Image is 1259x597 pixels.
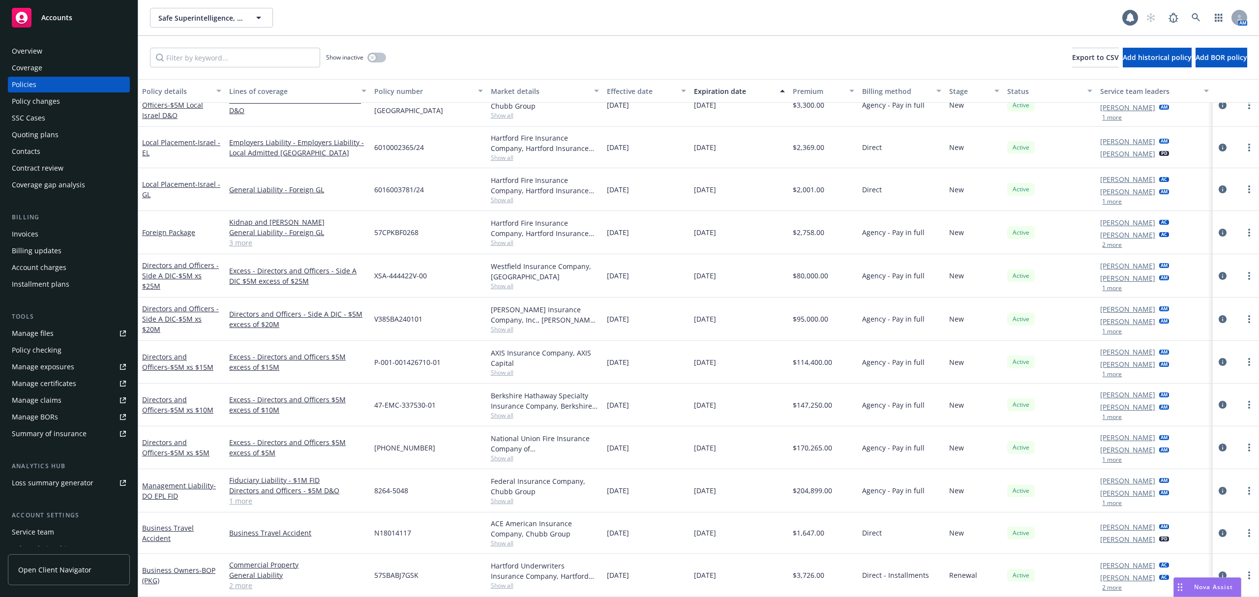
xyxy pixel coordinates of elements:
button: Effective date [603,79,690,103]
span: New [949,184,964,195]
div: Manage BORs [12,409,58,425]
div: Billing method [862,86,930,96]
button: Status [1003,79,1096,103]
a: circleInformation [1217,183,1229,195]
a: Fiduciary Liability - $1M FID [229,475,366,485]
a: [PERSON_NAME] [1100,316,1155,327]
div: AXIS Insurance Company, AXIS Capital [491,348,599,368]
span: [DATE] [694,443,716,453]
span: [DATE] [607,443,629,453]
a: [PERSON_NAME] [1100,534,1155,544]
div: Tools [8,312,130,322]
a: more [1243,227,1255,239]
div: Policy details [142,86,210,96]
a: Manage files [8,326,130,341]
a: General Liability [229,570,366,580]
span: $3,300.00 [793,100,824,110]
a: [PERSON_NAME] [1100,102,1155,113]
a: circleInformation [1217,442,1229,453]
span: [DATE] [607,270,629,281]
span: Active [1011,358,1031,366]
span: [DATE] [607,400,629,410]
span: 6010002365/24 [374,142,424,152]
span: [DATE] [607,485,629,496]
a: [PERSON_NAME] [1100,261,1155,271]
div: Manage claims [12,392,61,408]
span: $3,726.00 [793,570,824,580]
a: 2 more [229,580,366,591]
div: Account settings [8,510,130,520]
span: [DATE] [694,270,716,281]
a: General Liability - Foreign GL [229,227,366,238]
a: [PERSON_NAME] [1100,445,1155,455]
a: Excess - Directors and Officers $5M excess of $5M [229,437,366,458]
a: Directors and Officers [142,90,203,120]
a: more [1243,270,1255,282]
a: [PERSON_NAME] [1100,304,1155,314]
a: Directors and Officers - $5M D&O [229,485,366,496]
a: [PERSON_NAME] [1100,136,1155,147]
span: Agency - Pay in full [862,314,925,324]
a: circleInformation [1217,313,1229,325]
a: Manage BORs [8,409,130,425]
a: circleInformation [1217,99,1229,111]
a: Excess - Directors and Officers - Side A DIC $5M excess of $25M [229,266,366,286]
span: 8264-5048 - Local [GEOGRAPHIC_DATA] [374,95,482,116]
a: [PERSON_NAME] [1100,488,1155,498]
span: Show all [491,282,599,290]
span: [DATE] [694,100,716,110]
a: Overview [8,43,130,59]
div: Policy checking [12,342,61,358]
span: Show all [491,581,599,590]
div: Policy changes [12,93,60,109]
div: Policies [12,77,36,92]
div: Berkshire Hathaway Specialty Insurance Company, Berkshire Hathaway Specialty Insurance [491,390,599,411]
span: [DATE] [694,400,716,410]
a: Invoices [8,226,130,242]
button: Safe Superintelligence, Inc. [150,8,273,28]
button: 2 more [1102,585,1122,591]
a: Business Travel Accident [142,523,194,543]
span: [DATE] [694,184,716,195]
button: Add historical policy [1123,48,1192,67]
div: Coverage gap analysis [12,177,85,193]
span: [DATE] [607,100,629,110]
button: 1 more [1102,199,1122,205]
span: New [949,142,964,152]
span: Export to CSV [1072,53,1119,62]
span: Active [1011,486,1031,495]
a: Directors and Officers [142,395,213,415]
span: $2,001.00 [793,184,824,195]
a: Directors and Officers [142,352,213,372]
a: more [1243,183,1255,195]
span: New [949,270,964,281]
span: Active [1011,571,1031,580]
span: [DATE] [607,528,629,538]
span: 8264-5048 [374,485,408,496]
a: Search [1186,8,1206,28]
a: [PERSON_NAME] [1100,217,1155,228]
span: - $5M xs $5M [168,448,210,457]
input: Filter by keyword... [150,48,320,67]
a: circleInformation [1217,485,1229,497]
div: Effective date [607,86,675,96]
span: Agency - Pay in full [862,400,925,410]
span: Renewal [949,570,977,580]
a: [PERSON_NAME] [1100,389,1155,400]
a: circleInformation [1217,270,1229,282]
span: New [949,314,964,324]
a: [PERSON_NAME] [1100,273,1155,283]
span: Active [1011,101,1031,110]
span: Show all [491,539,599,547]
span: Direct - Installments [862,570,929,580]
a: Start snowing [1141,8,1161,28]
a: Report a Bug [1164,8,1183,28]
span: Agency - Pay in full [862,227,925,238]
span: New [949,357,964,367]
span: $170,265.00 [793,443,832,453]
div: Service team [12,524,54,540]
span: Agency - Pay in full [862,357,925,367]
span: Active [1011,228,1031,237]
span: Show all [491,153,599,162]
button: Market details [487,79,603,103]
